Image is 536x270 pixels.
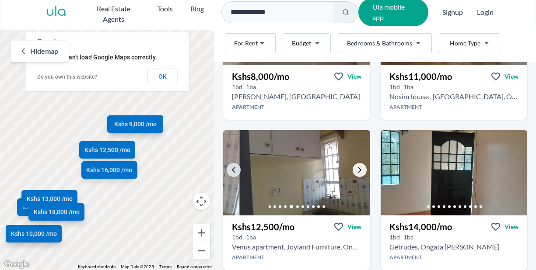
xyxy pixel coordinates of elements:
[381,104,528,111] h4: Apartment
[11,229,57,238] span: Kshs 10,000 /mo
[347,39,412,48] span: Bedrooms & Bathrooms
[223,104,370,111] h4: Apartment
[28,203,84,221] a: Kshs 18,000 /mo
[389,221,452,233] h3: Kshs 14,000 /mo
[193,224,210,242] button: Zoom in
[389,70,452,83] h3: Kshs 11,000 /mo
[232,242,361,252] h2: 1 bedroom Apartment for rent in Ongata Rongai - Kshs 12,500/mo -Joyland Furniture, Magadi Road, O...
[37,54,157,61] span: This page can't load Google Maps correctly.
[107,115,163,133] a: Kshs 9,000 /mo
[389,91,519,102] h2: 1 bedroom Apartment for rent in Ongata Rongai - Kshs 11,000/mo -Baraka Apartments, Nairobi, Kenya...
[283,33,331,53] button: Budget
[114,120,157,128] span: Kshs 9,000 /mo
[439,33,500,53] button: Home Type
[84,145,130,154] span: Kshs 12,500 /mo
[353,163,367,177] a: Go to the next property image
[193,242,210,260] button: Zoom out
[389,242,499,252] h2: 1 bedroom Apartment for rent in Ongata Rongai - Kshs 14,000/mo -Getrudes, Ongata Rongai, Kenya, K...
[442,3,463,21] span: Signup
[34,208,80,216] span: Kshs 18,000 /mo
[239,130,386,215] img: 1 bedroom Apartment for rent - Kshs 12,500/mo - in Ongata Rongai Joyland Furniture, Magadi Road, ...
[227,163,241,177] a: Go to the previous property image
[232,233,242,242] h5: 1 bedrooms
[403,83,413,91] h5: 1 bathrooms
[159,264,172,269] a: Terms (opens in new tab)
[292,39,311,48] span: Budget
[78,264,116,270] button: Keyboard shortcuts
[381,254,528,261] h4: Apartment
[246,233,256,242] h5: 1 bathrooms
[88,3,140,24] h2: Real Estate Agents
[504,222,518,231] span: View
[381,215,528,270] a: Kshs14,000/moViewView property in detail1bd 1ba Getrudes, Ongata [PERSON_NAME]Apartment
[477,7,494,17] button: Login
[177,264,212,269] a: Report a map error
[157,3,173,14] h2: Tools
[223,65,370,120] a: Kshs8,000/moViewView property in detail1bd 1ba [PERSON_NAME], [GEOGRAPHIC_DATA]Apartment
[121,264,154,269] span: Map Data ©2025
[347,72,361,81] span: View
[2,259,31,270] a: Open this area in Google Maps (opens a new window)
[30,46,58,56] span: Hide map
[190,3,204,14] h2: Blog
[403,233,413,242] h5: 1 bathrooms
[450,39,480,48] span: Home Type
[389,83,400,91] h5: 1 bedrooms
[347,222,361,231] span: View
[232,91,360,102] h2: 1 bedroom Apartment for rent in Ongata Rongai - Kshs 8,000/mo -Kenmatt Bookshop, Magadi Road, Ong...
[17,198,73,216] a: Kshs 10,000 /mo
[81,161,137,179] a: Kshs 16,000 /mo
[193,193,210,210] button: Map camera controls
[232,83,242,91] h5: 1 bedrooms
[27,194,73,203] span: Kshs 13,000 /mo
[223,254,370,261] h4: Apartment
[21,190,77,208] a: Kshs 13,000 /mo
[225,33,276,53] button: For Rent
[504,72,518,81] span: View
[234,39,258,48] span: For Rent
[381,130,528,215] img: 1 bedroom Apartment for rent - Kshs 14,000/mo - in Ongata Rongai Getrudes, Ongata Rongai, Kenya, ...
[232,70,289,83] h3: Kshs 8,000 /mo
[147,69,178,84] button: OK
[246,83,256,91] h5: 1 bathrooms
[79,141,135,159] a: Kshs 12,500 /mo
[338,33,432,53] button: Bedrooms & Bathrooms
[232,221,294,233] h3: Kshs 12,500 /mo
[223,215,370,270] a: Kshs12,500/moViewView property in detail1bd 1ba Venus apartment, Joyland Furniture, Ongata Rongai...
[86,166,132,174] span: Kshs 16,000 /mo
[381,65,528,120] a: Kshs11,000/moViewView property in detail1bd 1ba Nosim house , [GEOGRAPHIC_DATA], Ongata RongaiApa...
[389,233,400,242] h5: 1 bedrooms
[2,259,31,270] img: Google
[6,225,62,242] a: Kshs 10,000 /mo
[46,4,67,20] a: ula
[37,74,97,80] a: Do you own this website?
